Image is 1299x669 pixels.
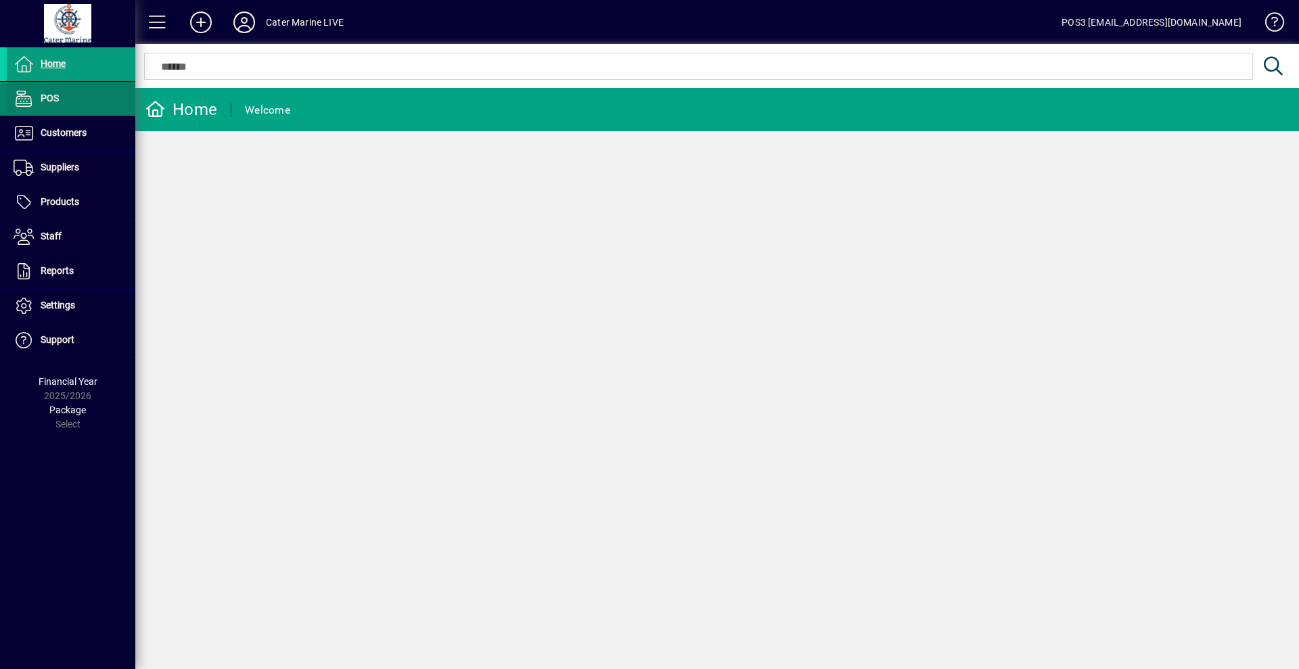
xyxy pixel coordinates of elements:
a: Reports [7,254,135,288]
div: Home [145,99,217,120]
span: Home [41,58,66,69]
button: Add [179,10,223,34]
button: Profile [223,10,266,34]
a: Staff [7,220,135,254]
span: Package [49,405,86,415]
span: Products [41,196,79,207]
span: Financial Year [39,376,97,387]
span: Customers [41,127,87,138]
a: Suppliers [7,151,135,185]
span: Settings [41,300,75,310]
a: Knowledge Base [1255,3,1282,47]
a: POS [7,82,135,116]
div: Cater Marine LIVE [266,11,344,33]
a: Settings [7,289,135,323]
a: Customers [7,116,135,150]
span: Support [41,334,74,345]
span: Reports [41,265,74,276]
a: Support [7,323,135,357]
div: Welcome [245,99,290,121]
div: POS3 [EMAIL_ADDRESS][DOMAIN_NAME] [1062,11,1241,33]
span: POS [41,93,59,103]
a: Products [7,185,135,219]
span: Staff [41,231,62,241]
span: Suppliers [41,162,79,172]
